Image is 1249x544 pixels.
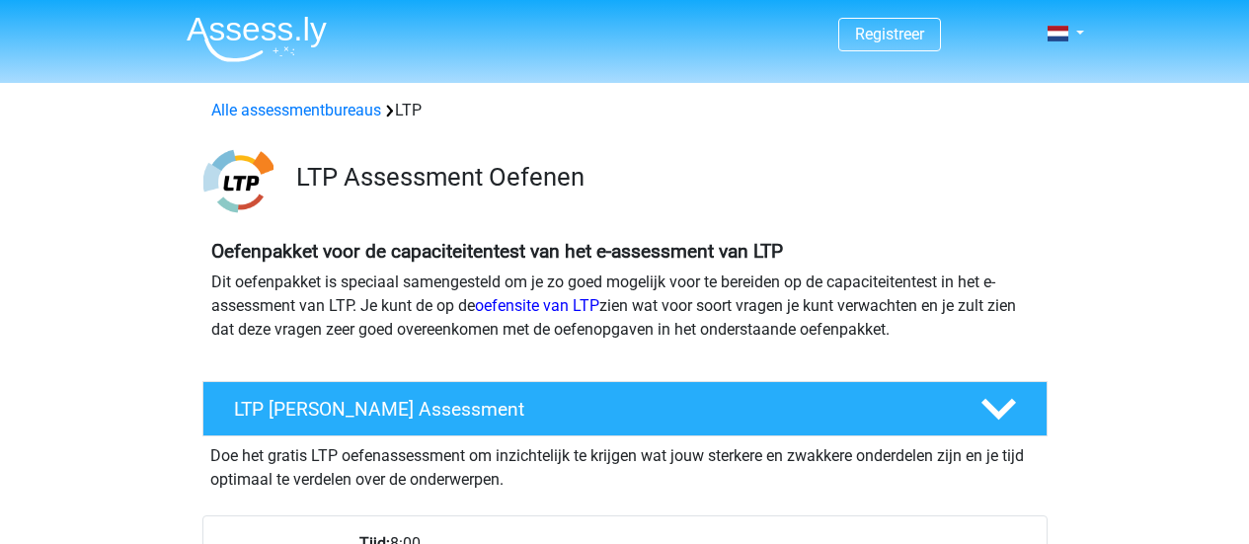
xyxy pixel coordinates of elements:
h3: LTP Assessment Oefenen [296,162,1032,193]
b: Oefenpakket voor de capaciteitentest van het e-assessment van LTP [211,240,783,263]
a: Registreer [855,25,924,43]
p: Dit oefenpakket is speciaal samengesteld om je zo goed mogelijk voor te bereiden op de capaciteit... [211,271,1039,342]
a: LTP [PERSON_NAME] Assessment [195,381,1055,436]
a: oefensite van LTP [475,296,599,315]
a: Alle assessmentbureaus [211,101,381,119]
img: ltp.png [203,146,273,216]
div: LTP [203,99,1047,122]
img: Assessly [187,16,327,62]
h4: LTP [PERSON_NAME] Assessment [234,398,949,421]
div: Doe het gratis LTP oefenassessment om inzichtelijk te krijgen wat jouw sterkere en zwakkere onder... [202,436,1048,492]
